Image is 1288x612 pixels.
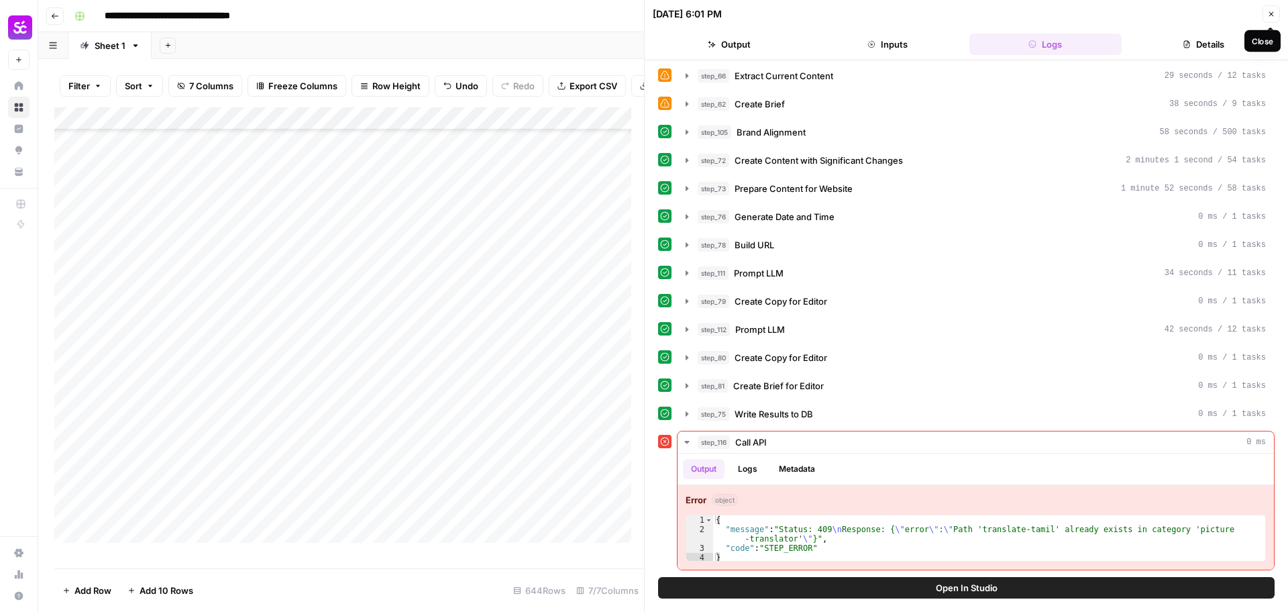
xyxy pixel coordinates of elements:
[733,379,824,393] span: Create Brief for Editor
[737,125,806,139] span: Brand Alignment
[735,436,767,449] span: Call API
[74,584,111,597] span: Add Row
[678,65,1274,87] button: 29 seconds / 12 tasks
[698,125,731,139] span: step_105
[698,210,729,223] span: step_76
[678,291,1274,312] button: 0 ms / 1 tasks
[1165,70,1266,82] span: 29 seconds / 12 tasks
[735,323,785,336] span: Prompt LLM
[1160,126,1266,138] span: 58 seconds / 500 tasks
[678,431,1274,453] button: 0 ms
[730,459,765,479] button: Logs
[698,436,730,449] span: step_116
[95,39,125,52] div: Sheet 1
[686,544,713,553] div: 3
[683,459,724,479] button: Output
[735,154,903,167] span: Create Сontent with Significant Changes
[68,79,90,93] span: Filter
[698,323,730,336] span: step_112
[686,515,713,525] div: 1
[570,79,617,93] span: Export CSV
[1198,239,1266,251] span: 0 ms / 1 tasks
[8,140,30,161] a: Opportunities
[705,515,712,525] span: Toggle code folding, rows 1 through 4
[549,75,626,97] button: Export CSV
[8,161,30,183] a: Your Data
[698,154,729,167] span: step_72
[936,581,998,595] span: Open In Studio
[119,580,201,601] button: Add 10 Rows
[653,7,722,21] div: [DATE] 6:01 PM
[168,75,242,97] button: 7 Columns
[116,75,163,97] button: Sort
[735,182,853,195] span: Prepare Content for Website
[1198,352,1266,364] span: 0 ms / 1 tasks
[8,585,30,607] button: Help + Support
[678,234,1274,256] button: 0 ms / 1 tasks
[678,454,1274,570] div: 0 ms
[60,75,111,97] button: Filter
[678,121,1274,143] button: 58 seconds / 500 tasks
[698,97,729,111] span: step_62
[1246,436,1266,448] span: 0 ms
[1165,267,1266,279] span: 34 seconds / 11 tasks
[678,403,1274,425] button: 0 ms / 1 tasks
[678,319,1274,340] button: 42 seconds / 12 tasks
[686,553,713,562] div: 4
[698,238,729,252] span: step_78
[771,459,823,479] button: Metadata
[686,525,713,544] div: 2
[698,295,729,308] span: step_79
[735,97,785,111] span: Create Brief
[698,182,729,195] span: step_73
[8,564,30,585] a: Usage
[735,351,827,364] span: Create Copy for Editor
[8,118,30,140] a: Insights
[8,15,32,40] img: Smartcat Logo
[455,79,478,93] span: Undo
[435,75,487,97] button: Undo
[678,178,1274,199] button: 1 minute 52 seconds / 58 tasks
[492,75,543,97] button: Redo
[571,580,644,601] div: 7/7 Columns
[698,266,729,280] span: step_111
[140,584,193,597] span: Add 10 Rows
[68,32,152,59] a: Sheet 1
[125,79,142,93] span: Sort
[686,493,706,507] strong: Error
[1165,323,1266,336] span: 42 seconds / 12 tasks
[1252,35,1273,47] div: Close
[678,93,1274,115] button: 38 seconds / 9 tasks
[678,262,1274,284] button: 34 seconds / 11 tasks
[372,79,421,93] span: Row Height
[734,266,784,280] span: Prompt LLM
[8,75,30,97] a: Home
[735,407,813,421] span: Write Results to DB
[678,347,1274,368] button: 0 ms / 1 tasks
[248,75,346,97] button: Freeze Columns
[678,375,1274,397] button: 0 ms / 1 tasks
[735,295,827,308] span: Create Copy for Editor
[1127,34,1280,55] button: Details
[8,97,30,118] a: Browse
[1126,154,1266,166] span: 2 minutes 1 second / 54 tasks
[698,69,729,83] span: step_66
[735,210,835,223] span: Generate Date and Time
[1121,183,1266,195] span: 1 minute 52 seconds / 58 tasks
[653,34,806,55] button: Output
[698,379,728,393] span: step_81
[1198,211,1266,223] span: 0 ms / 1 tasks
[8,11,30,44] button: Workspace: Smartcat
[513,79,535,93] span: Redo
[712,494,738,506] span: object
[735,238,774,252] span: Build URL
[811,34,964,55] button: Inputs
[1198,380,1266,392] span: 0 ms / 1 tasks
[508,580,571,601] div: 644 Rows
[1169,98,1266,110] span: 38 seconds / 9 tasks
[698,407,729,421] span: step_75
[8,542,30,564] a: Settings
[735,69,833,83] span: Extract Current Content
[54,580,119,601] button: Add Row
[1198,408,1266,420] span: 0 ms / 1 tasks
